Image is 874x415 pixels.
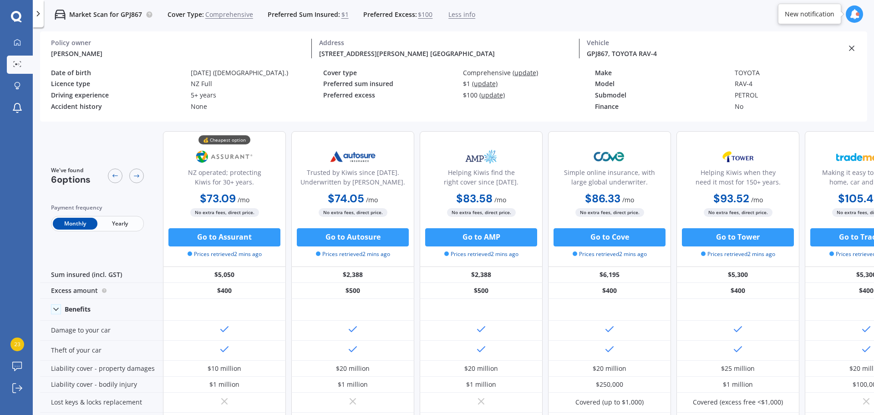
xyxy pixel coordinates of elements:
div: Lost keys & locks replacement [40,393,163,413]
div: Date of birth [51,69,183,77]
div: $2,388 [420,267,543,283]
div: Theft of your car [40,341,163,361]
div: TOYOTA [735,69,867,77]
img: Tower.webp [708,145,768,168]
button: Go to Cove [554,228,666,246]
div: New notification [785,10,834,19]
div: [STREET_ADDRESS][PERSON_NAME] [GEOGRAPHIC_DATA] [319,49,572,58]
div: PETROL [735,92,867,99]
div: NZ operated; protecting Kiwis for 30+ years. [171,168,278,190]
div: Benefits [65,305,91,313]
span: Less info [448,10,475,19]
span: No extra fees, direct price. [704,208,772,217]
div: Model [595,80,727,88]
img: Autosure.webp [323,145,383,168]
div: Finance [595,103,727,111]
div: Liability cover - property damages [40,361,163,377]
span: $100 [418,10,432,19]
span: / mo [751,195,763,204]
div: $400 [163,283,286,299]
span: $1 [341,10,349,19]
div: $6,195 [548,267,671,283]
div: Helping Kiwis find the right cover since [DATE]. [427,168,535,190]
span: Prices retrieved 2 mins ago [701,250,775,258]
span: Preferred Excess: [363,10,417,19]
div: $250,000 [596,380,623,389]
span: Prices retrieved 2 mins ago [316,250,390,258]
div: $20 million [336,364,370,373]
span: (update) [472,79,498,88]
div: Sum insured (incl. GST) [40,267,163,283]
div: [PERSON_NAME] [51,49,304,58]
div: Damage to your car [40,321,163,341]
span: Cover Type: [168,10,204,19]
div: Covered (up to $1,000) [575,398,644,407]
div: Accident history [51,103,183,111]
div: $20 million [593,364,626,373]
span: (update) [513,68,538,77]
img: car.f15378c7a67c060ca3f3.svg [55,9,66,20]
img: 3c83d32eb64a0840b1f508fe5ac4813f [10,338,24,351]
p: Market Scan for GPJ867 [69,10,142,19]
button: Go to Assurant [168,228,280,246]
button: Go to AMP [425,228,537,246]
span: / mo [366,195,378,204]
div: Excess amount [40,283,163,299]
span: / mo [622,195,634,204]
div: Licence type [51,80,183,88]
div: $10 million [208,364,241,373]
span: No extra fees, direct price. [447,208,516,217]
div: Preferred excess [323,92,456,99]
div: $1 million [723,380,753,389]
button: Go to Tower [682,228,794,246]
div: Driving experience [51,92,183,99]
div: Submodel [595,92,727,99]
b: $74.05 [328,191,364,205]
span: Monthly [53,218,97,230]
span: No extra fees, direct price. [575,208,644,217]
img: Cove.webp [579,145,640,168]
div: GPJ867, TOYOTA RAV-4 [587,49,840,58]
span: / mo [494,195,506,204]
div: $1 million [338,380,368,389]
div: $5,300 [676,267,799,283]
span: / mo [238,195,249,204]
span: Yearly [97,218,142,230]
div: Cover type [323,69,456,77]
div: Helping Kiwis when they need it most for 150+ years. [684,168,792,190]
span: Preferred Sum Insured: [268,10,340,19]
span: We've found [51,166,91,174]
div: [DATE] ([DEMOGRAPHIC_DATA].) [191,69,323,77]
div: Preferred sum insured [323,80,456,88]
img: AMP.webp [451,145,511,168]
div: $400 [548,283,671,299]
div: Make [595,69,727,77]
div: $20 million [464,364,498,373]
div: $5,050 [163,267,286,283]
div: 5+ years [191,92,323,99]
div: RAV-4 [735,80,867,88]
div: $25 million [721,364,755,373]
b: $83.58 [456,191,493,205]
span: Prices retrieved 2 mins ago [188,250,262,258]
div: None [191,103,323,111]
div: 💰 Cheapest option [198,135,250,144]
b: $73.09 [200,191,236,205]
div: NZ Full [191,80,323,88]
div: $400 [676,283,799,299]
div: Vehicle [587,39,840,47]
div: Comprehensive [463,69,595,77]
div: No [735,103,867,111]
span: No extra fees, direct price. [190,208,259,217]
div: $1 million [466,380,496,389]
span: Comprehensive [205,10,253,19]
div: $500 [291,283,414,299]
div: Address [319,39,572,47]
span: (update) [479,91,505,99]
div: $1 [463,80,595,88]
span: No extra fees, direct price. [319,208,387,217]
span: Prices retrieved 2 mins ago [573,250,647,258]
span: 6 options [51,174,91,185]
div: Trusted by Kiwis since [DATE]. Underwritten by [PERSON_NAME]. [299,168,407,190]
b: $86.33 [585,191,620,205]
